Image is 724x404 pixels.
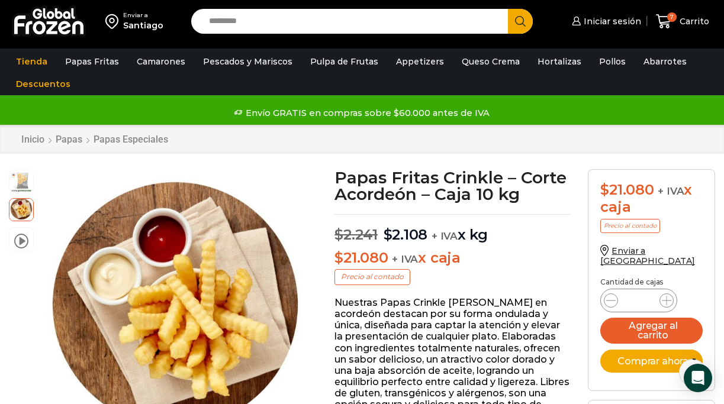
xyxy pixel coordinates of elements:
span: Carrito [677,15,709,27]
span: papas-crinkles [9,170,33,193]
span: $ [334,226,343,243]
a: Pulpa de Frutas [304,50,384,73]
a: Camarones [131,50,191,73]
div: Santiago [123,20,163,31]
span: + IVA [392,253,418,265]
a: Papas [55,134,83,145]
p: Cantidad de cajas [600,278,703,286]
a: 7 Carrito [653,8,712,35]
a: Enviar a [GEOGRAPHIC_DATA] [600,245,695,266]
nav: Breadcrumb [21,134,169,145]
a: Iniciar sesión [569,9,641,33]
a: Pollos [593,50,632,73]
p: Precio al contado [600,219,660,233]
a: Pescados y Mariscos [197,50,298,73]
a: Hortalizas [532,50,587,73]
span: Iniciar sesión [581,15,641,27]
span: $ [384,226,392,243]
div: Open Intercom Messenger [684,364,712,392]
span: fto1 [9,197,33,221]
div: x caja [600,182,703,216]
p: x kg [334,214,570,244]
div: Enviar a [123,11,163,20]
a: Appetizers [390,50,450,73]
a: Papas Fritas [59,50,125,73]
button: Agregar al carrito [600,318,703,344]
p: Precio al contado [334,269,410,285]
span: + IVA [432,230,458,242]
bdi: 2.108 [384,226,428,243]
h1: Papas Fritas Crinkle – Corte Acordeón – Caja 10 kg [334,169,570,202]
a: Inicio [21,134,45,145]
input: Product quantity [628,292,650,309]
button: Comprar ahora [600,350,703,373]
button: Search button [508,9,533,34]
a: Abarrotes [638,50,693,73]
bdi: 21.080 [600,181,654,198]
span: $ [334,249,343,266]
a: Descuentos [10,73,76,95]
bdi: 21.080 [334,249,388,266]
a: Tienda [10,50,53,73]
bdi: 2.241 [334,226,378,243]
span: + IVA [658,185,684,197]
span: $ [600,181,609,198]
img: address-field-icon.svg [105,11,123,31]
a: Papas Especiales [93,134,169,145]
span: 7 [667,12,677,22]
p: x caja [334,250,570,267]
a: Queso Crema [456,50,526,73]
